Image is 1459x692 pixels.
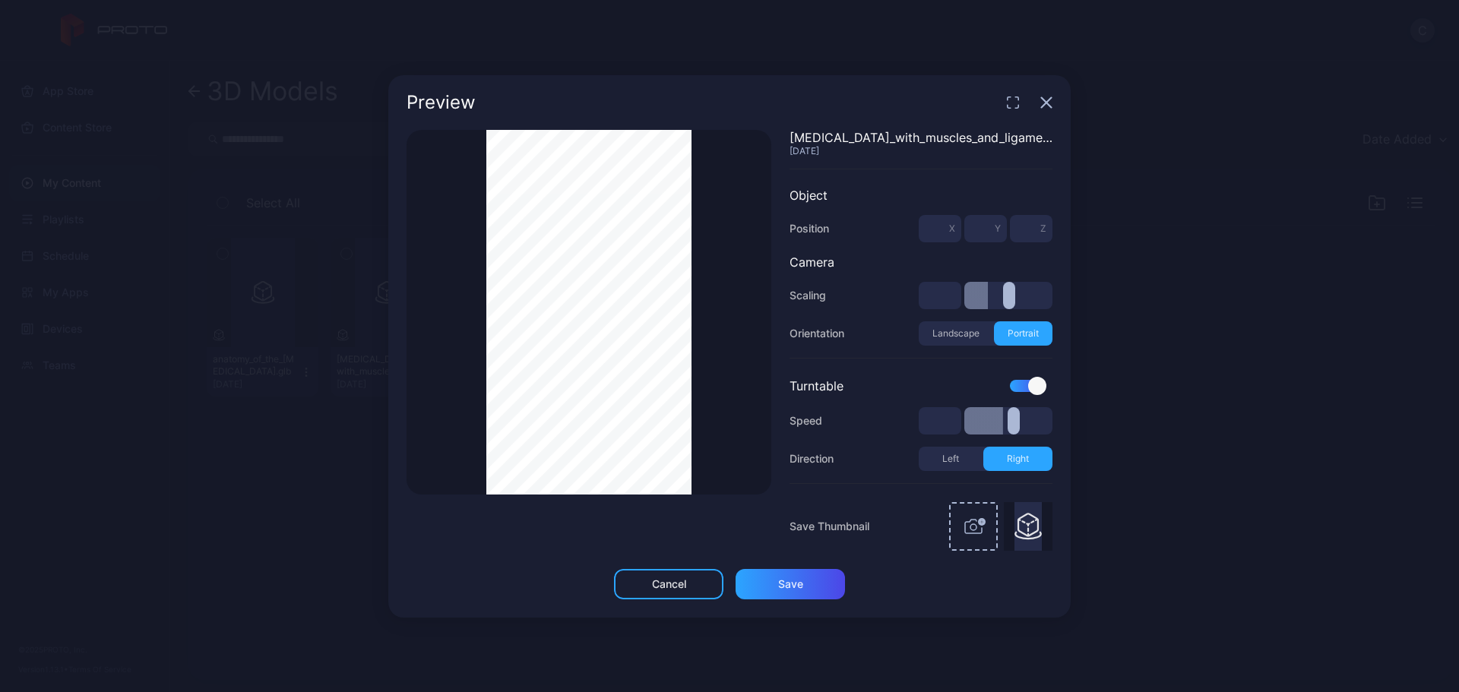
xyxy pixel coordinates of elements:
span: Z [1040,223,1046,235]
button: Landscape [919,321,994,346]
span: Save Thumbnail [790,517,869,536]
span: Y [995,223,1001,235]
button: Cancel [614,569,723,599]
div: Preview [407,93,476,112]
div: Save [778,578,803,590]
div: Camera [790,254,1052,270]
div: Cancel [652,578,686,590]
div: Direction [790,450,834,468]
div: Turntable [790,378,843,393]
span: X [949,223,955,235]
button: Left [919,447,983,471]
div: [MEDICAL_DATA]_with_muscles_and_ligaments.glb [790,130,1052,145]
div: Orientation [790,324,844,343]
div: Object [790,188,1052,203]
button: Portrait [994,321,1053,346]
img: Thumbnail [1014,502,1042,551]
div: Position [790,220,829,238]
div: [DATE] [790,145,1052,156]
button: Right [983,447,1053,471]
div: Speed [790,412,822,430]
button: Save [736,569,845,599]
div: Scaling [790,286,826,305]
